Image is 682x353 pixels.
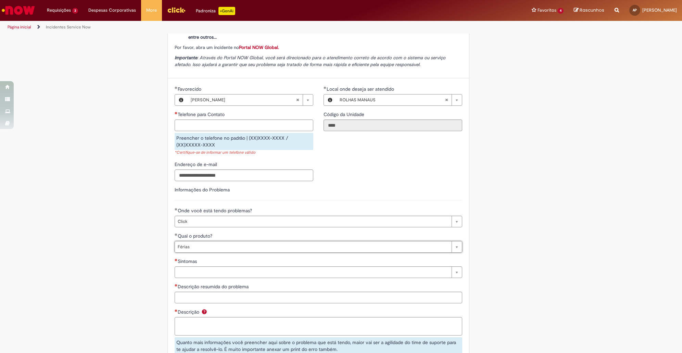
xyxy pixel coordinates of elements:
[175,119,313,131] input: Telefone para Contato
[175,133,313,150] div: Preencher o telefone no padrão | (XX)XXXX-XXXX / (XX)XXXXX-XXXX
[441,94,452,105] abbr: Limpar campo Local onde deseja ser atendido
[188,34,217,40] span: entre outros...
[175,169,313,181] input: Endereço de e-mail
[324,111,366,118] label: Somente leitura - Código da Unidade
[175,94,187,105] button: Favorecido, Visualizar este registro Andrielly Risso Pereira
[324,86,327,89] span: Obrigatório Preenchido
[175,317,462,336] textarea: Descrição
[5,21,450,34] ul: Trilhas de página
[191,94,296,105] span: [PERSON_NAME]
[324,111,366,117] span: Somente leitura - Código da Unidade
[178,233,214,239] span: Qual o produto?
[178,241,448,252] span: Férias
[200,309,209,314] span: Ajuda para Descrição
[196,7,235,15] div: Padroniza
[175,259,178,261] span: Necessários
[178,207,253,214] span: Onde você está tendo problemas?
[239,45,279,50] a: Portal NOW Global.
[72,8,78,14] span: 3
[175,284,178,287] span: Necessários
[175,266,462,278] a: Limpar campo Sintomas
[175,309,178,312] span: Necessários
[178,309,201,315] span: Descrição
[327,86,395,92] span: Necessários - Local onde deseja ser atendido
[574,7,604,14] a: Rascunhos
[175,233,178,236] span: Obrigatório Preenchido
[167,5,186,15] img: click_logo_yellow_360x200.png
[336,94,462,105] a: ROLHAS MANAUSLimpar campo Local onde deseja ser atendido
[46,24,91,30] a: Incidentes Service Now
[580,7,604,13] span: Rascunhos
[175,150,313,156] div: *Certifique-se de informar um telefone válido
[558,8,564,14] span: 4
[175,112,178,114] span: Necessários
[8,24,31,30] a: Página inicial
[178,283,250,290] span: Descrição resumida do problema
[175,187,230,193] label: Informações do Problema
[175,86,178,89] span: Obrigatório Preenchido
[340,94,445,105] span: ROLHAS MANAUS
[175,55,197,61] strong: Importante
[178,216,448,227] span: Click
[178,111,226,117] span: Telefone para Contato
[178,258,198,264] span: Sintomas
[1,3,36,17] img: ServiceNow
[292,94,303,105] abbr: Limpar campo Favorecido
[218,7,235,15] p: +GenAi
[175,45,279,50] span: Por favor, abra um incidente no
[175,208,178,211] span: Obrigatório Preenchido
[324,119,462,131] input: Código da Unidade
[633,8,637,12] span: AP
[178,86,203,92] span: Favorecido, Andrielly Risso Pereira
[642,7,677,13] span: [PERSON_NAME]
[146,7,157,14] span: More
[175,55,445,67] span: : Através do Portal NOW Global, você será direcionado para o atendimento correto de acordo com o ...
[538,7,556,14] span: Favoritos
[175,161,218,167] span: Endereço de e-mail
[88,7,136,14] span: Despesas Corporativas
[47,7,71,14] span: Requisições
[324,94,336,105] button: Local onde deseja ser atendido, Visualizar este registro ROLHAS MANAUS
[187,94,313,105] a: [PERSON_NAME]Limpar campo Favorecido
[175,292,462,303] input: Descrição resumida do problema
